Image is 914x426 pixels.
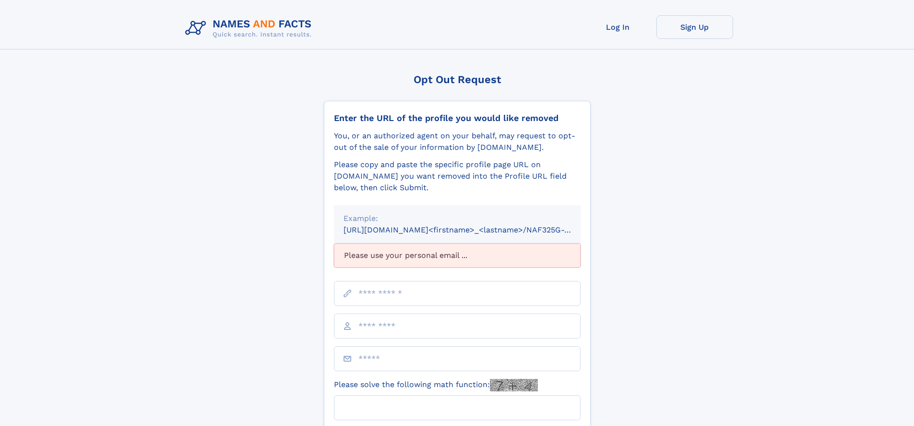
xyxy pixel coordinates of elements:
div: Please copy and paste the specific profile page URL on [DOMAIN_NAME] you want removed into the Pr... [334,159,581,194]
div: You, or an authorized agent on your behalf, may request to opt-out of the sale of your informatio... [334,130,581,153]
div: Enter the URL of the profile you would like removed [334,113,581,123]
img: Logo Names and Facts [181,15,320,41]
div: Opt Out Request [324,73,591,85]
label: Please solve the following math function: [334,379,538,391]
a: Sign Up [656,15,733,39]
small: [URL][DOMAIN_NAME]<firstname>_<lastname>/NAF325G-xxxxxxxx [344,225,599,234]
div: Please use your personal email ... [334,243,581,268]
a: Log In [580,15,656,39]
div: Example: [344,213,571,224]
